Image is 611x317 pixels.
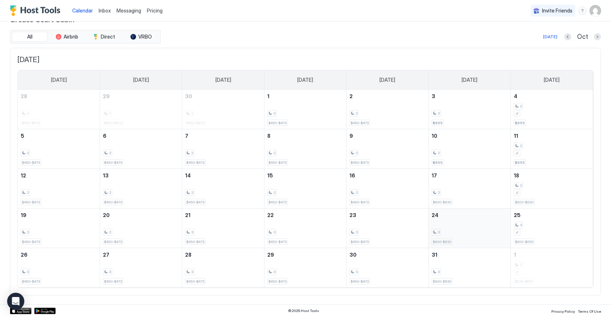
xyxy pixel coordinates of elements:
[433,200,451,205] span: $600-$630
[438,230,440,235] span: 3
[215,77,231,83] span: [DATE]
[514,133,518,139] span: 11
[10,14,601,24] span: Grouse Court Cabin
[372,70,402,90] a: Thursday
[18,169,100,208] td: October 12, 2025
[133,77,149,83] span: [DATE]
[544,77,560,83] span: [DATE]
[22,200,40,205] span: $450-$473
[191,270,193,274] span: 3
[351,121,369,125] span: $450-$473
[86,32,122,42] button: Direct
[514,252,516,258] span: 1
[104,240,122,244] span: $450-$473
[428,169,511,208] td: October 17, 2025
[429,90,511,103] a: October 3, 2025
[22,279,40,284] span: $450-$473
[511,248,593,261] a: November 1, 2025
[191,190,193,195] span: 2
[100,169,182,208] td: October 13, 2025
[138,34,152,40] span: VRBO
[542,7,572,14] span: Invite Friends
[429,208,511,222] a: October 24, 2025
[290,70,320,90] a: Wednesday
[103,212,110,218] span: 20
[264,169,347,208] td: October 15, 2025
[349,133,353,139] span: 9
[182,208,264,222] a: October 21, 2025
[438,270,440,274] span: 3
[543,34,557,40] div: [DATE]
[182,90,264,103] a: September 30, 2025
[273,270,275,274] span: 3
[346,169,428,208] td: October 16, 2025
[454,70,485,90] a: Friday
[104,160,122,165] span: $450-$473
[21,93,27,99] span: 28
[564,33,571,40] button: Previous month
[100,248,182,261] a: October 27, 2025
[182,129,264,142] a: October 7, 2025
[515,160,525,165] span: $655
[267,93,269,99] span: 1
[100,90,182,103] a: September 29, 2025
[22,160,40,165] span: $450-$473
[273,190,275,195] span: 2
[578,309,601,313] span: Terms Of Use
[116,7,141,14] a: Messaging
[21,133,24,139] span: 5
[264,90,346,103] a: October 1, 2025
[432,93,435,99] span: 3
[268,279,287,284] span: $450-$473
[27,34,33,40] span: All
[351,200,369,205] span: $450-$473
[10,308,31,314] a: App Store
[520,144,522,148] span: 2
[18,90,100,129] td: September 28, 2025
[100,169,182,182] a: October 13, 2025
[356,111,358,116] span: 2
[433,160,443,165] span: $655
[432,252,437,258] span: 31
[100,248,182,288] td: October 27, 2025
[267,172,273,178] span: 15
[511,90,593,129] td: October 4, 2025
[273,111,275,116] span: 2
[264,129,346,142] a: October 8, 2025
[356,151,358,155] span: 2
[182,208,264,248] td: October 21, 2025
[186,160,204,165] span: $450-$473
[511,248,593,288] td: November 1, 2025
[123,32,159,42] button: VRBO
[356,190,358,195] span: 2
[147,7,163,14] span: Pricing
[12,32,48,42] button: All
[514,93,517,99] span: 4
[104,279,122,284] span: $450-$473
[288,308,319,313] span: © 2025 Host Tools
[347,248,428,261] a: October 30, 2025
[18,169,100,182] a: October 12, 2025
[520,104,522,109] span: 2
[264,208,346,222] a: October 22, 2025
[432,172,437,178] span: 17
[429,169,511,182] a: October 17, 2025
[264,90,347,129] td: October 1, 2025
[267,133,270,139] span: 8
[185,133,188,139] span: 7
[34,308,56,314] a: Google Play Store
[185,212,190,218] span: 21
[347,90,428,103] a: October 2, 2025
[18,208,100,222] a: October 19, 2025
[462,77,477,83] span: [DATE]
[578,307,601,315] a: Terms Of Use
[537,70,567,90] a: Saturday
[511,169,593,208] td: October 18, 2025
[264,248,346,261] a: October 29, 2025
[594,33,601,40] button: Next month
[109,151,111,155] span: 2
[542,32,558,41] button: [DATE]
[268,121,287,125] span: $450-$473
[72,7,93,14] span: Calendar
